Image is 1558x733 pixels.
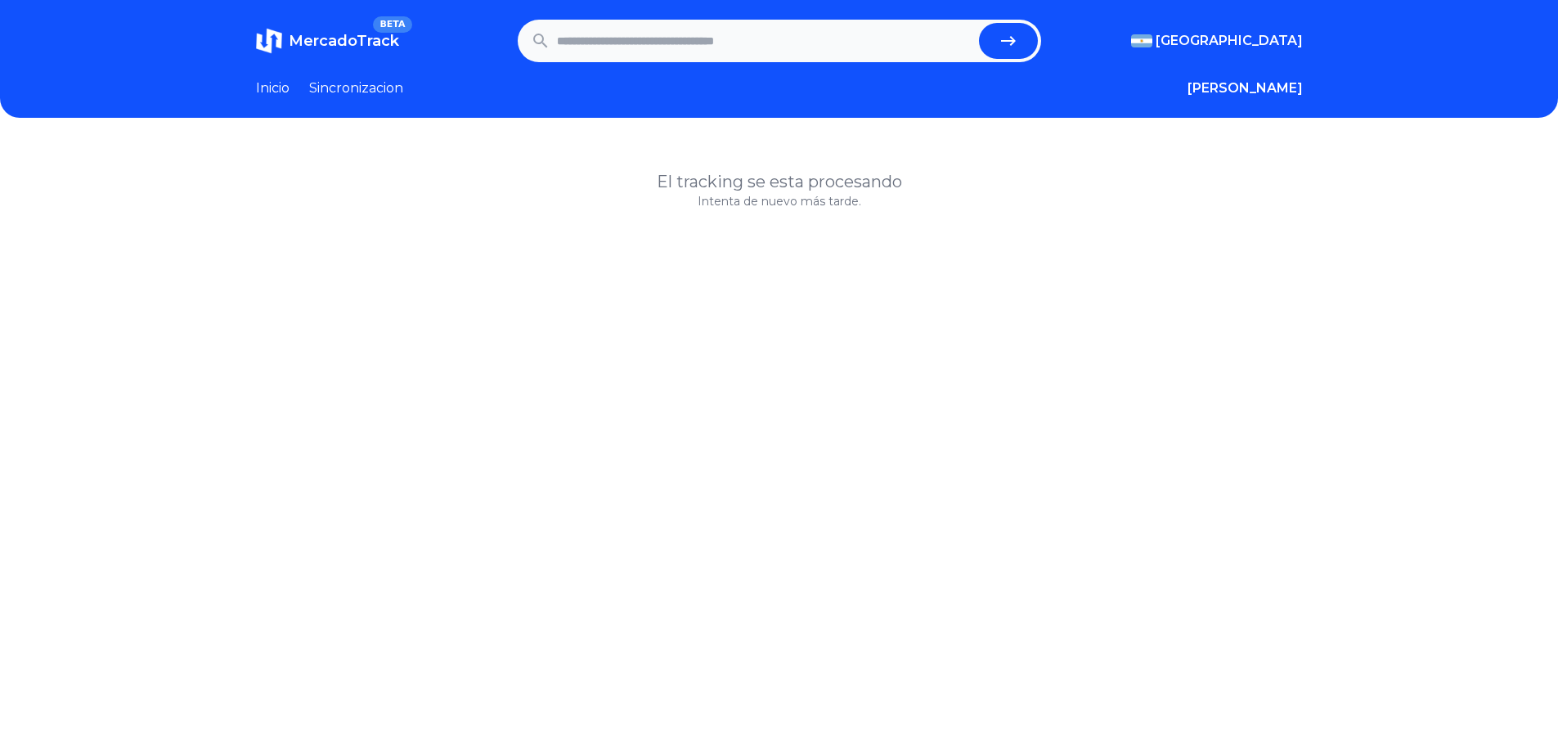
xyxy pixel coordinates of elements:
[256,193,1303,209] p: Intenta de nuevo más tarde.
[289,32,399,50] span: MercadoTrack
[309,79,403,98] a: Sincronizacion
[256,28,282,54] img: MercadoTrack
[256,28,399,54] a: MercadoTrackBETA
[1188,79,1303,98] button: [PERSON_NAME]
[256,79,290,98] a: Inicio
[373,16,411,33] span: BETA
[1131,34,1152,47] img: Argentina
[1156,31,1303,51] span: [GEOGRAPHIC_DATA]
[1131,31,1303,51] button: [GEOGRAPHIC_DATA]
[256,170,1303,193] h1: El tracking se esta procesando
